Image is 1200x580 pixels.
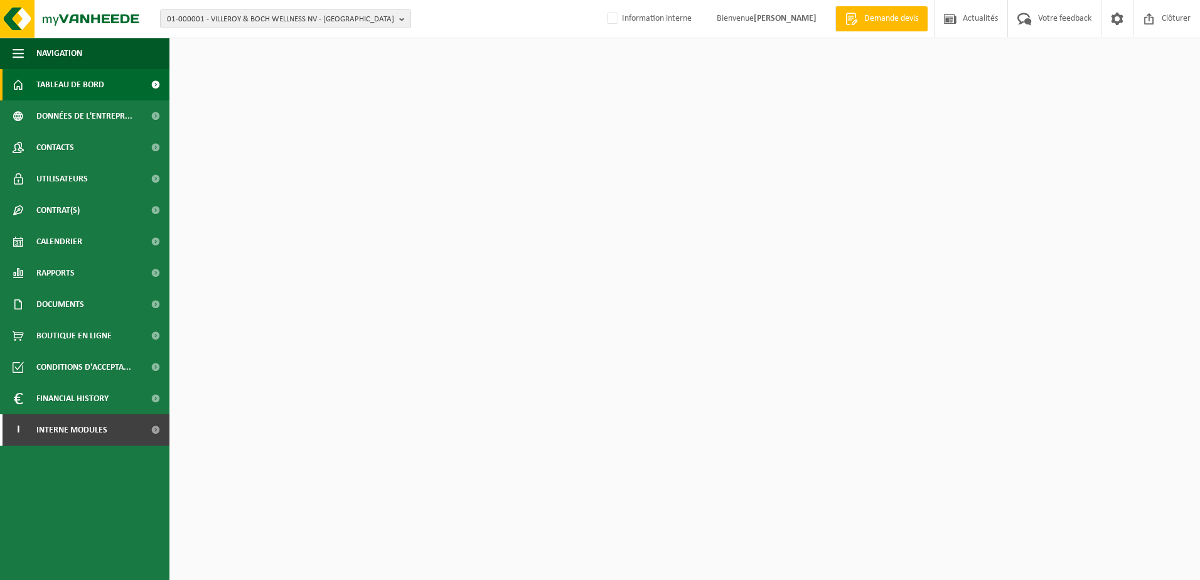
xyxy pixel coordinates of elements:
[36,132,74,163] span: Contacts
[13,414,24,446] span: I
[36,383,109,414] span: Financial History
[167,10,394,29] span: 01-000001 - VILLEROY & BOCH WELLNESS NV - [GEOGRAPHIC_DATA]
[861,13,921,25] span: Demande devis
[36,257,75,289] span: Rapports
[36,320,112,352] span: Boutique en ligne
[604,9,692,28] label: Information interne
[36,195,80,226] span: Contrat(s)
[36,226,82,257] span: Calendrier
[36,69,104,100] span: Tableau de bord
[36,38,82,69] span: Navigation
[36,163,88,195] span: Utilisateurs
[36,289,84,320] span: Documents
[835,6,928,31] a: Demande devis
[36,414,107,446] span: Interne modules
[36,352,131,383] span: Conditions d'accepta...
[754,14,817,23] strong: [PERSON_NAME]
[160,9,411,28] button: 01-000001 - VILLEROY & BOCH WELLNESS NV - [GEOGRAPHIC_DATA]
[36,100,132,132] span: Données de l'entrepr...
